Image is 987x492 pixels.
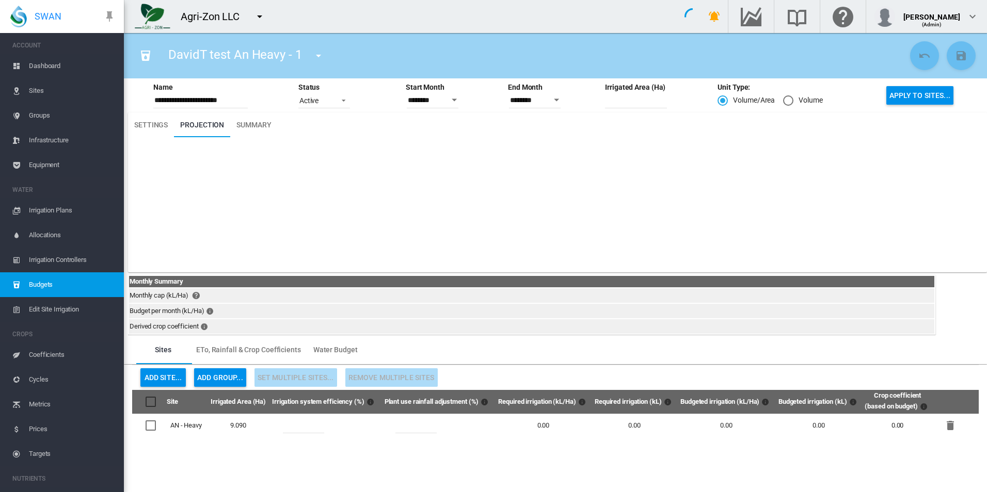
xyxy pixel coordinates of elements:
span: Summary [236,121,271,129]
span: Monthly cap (kL/Ha) [130,291,188,299]
button: Cancel Changes [910,41,939,70]
md-icon: icon-delete [944,419,957,432]
span: Budgeted irrigation (kL/Ha) [680,398,772,405]
img: SWAN-Landscape-Logo-Colour-drop.png [10,6,27,27]
div: 0.00 [866,421,928,430]
td: 0.00 [592,414,677,437]
md-icon: Budgeted total irrigation volume [847,396,859,408]
md-icon: Click here for help [190,289,202,302]
md-icon: Budgeted irrigation volume per Ha [759,396,772,408]
button: Open calendar [445,91,464,109]
td: 0.00 [775,414,862,437]
span: Targets [29,441,116,466]
span: ACCOUNT [12,37,116,54]
md-icon: Irrigation volume required to fully satisfy plant water requirements, per Ha [576,396,588,408]
span: CROPS [12,326,116,342]
div: Active [299,96,319,105]
button: Add Site... [140,368,186,387]
span: Sites [29,78,116,103]
button: Remove [940,415,961,436]
md-icon: Total final water budget for each month [206,305,218,317]
input: Start Month [407,93,458,108]
md-icon: icon-content-save [955,50,967,62]
span: (Admin) [922,22,942,27]
span: Equipment [29,153,116,177]
input: End Month [509,93,561,108]
button: icon-menu-down [308,45,329,66]
md-label: Unit Type: [718,83,750,93]
span: ETo, Rainfall & Crop Coefficients [196,346,301,354]
span: Derived crop coefficient [130,322,199,330]
span: Water Budget [313,343,358,356]
span: Remove Multiple Sites [348,373,435,382]
button: Open calendar [547,91,566,109]
md-label: Name [153,83,173,91]
span: Dashboard [29,54,116,78]
span: Projection [180,121,224,129]
md-label: Irrigated Area (Ha) [605,83,665,91]
span: Metrics [29,392,116,417]
div: Agri-Zon LLC [181,9,249,24]
div: [PERSON_NAME] [903,8,960,18]
button: Add Group... [194,368,246,387]
span: Required irrigation (kL/Ha) [498,398,588,405]
span: Cycles [29,367,116,392]
td: 9.090 [209,414,268,437]
md-datepicker: Start Month [401,95,473,104]
md-icon: Proportion of expected rainfall available for use by the crop [479,396,491,408]
button: Apply to sites... [886,86,953,105]
span: Settings [134,121,168,129]
md-label: Start Month [401,83,444,91]
span: SWAN [35,10,61,23]
button: Use the checkboxes to select multiple sites, then click here to update their settings [254,368,337,387]
td: 0.00 [677,414,775,437]
th: Monthly Summary [129,276,934,287]
md-icon: Search the knowledge base [785,10,809,23]
md-datepicker: End Month [503,95,575,104]
span: NUTRIENTS [12,470,116,487]
md-label: Status [298,83,320,91]
md-icon: Go to the Data Hub [739,10,763,23]
span: Budgeted irrigation (kL) [778,398,859,405]
md-icon: icon-chevron-down [966,10,979,23]
md-radio-button: Volume/Area [718,95,775,106]
button: Click here for help [190,289,211,302]
button: Click to go to list of budgets [135,45,156,66]
button: Save Changes [947,41,976,70]
span: Apply to sites... [889,91,950,100]
md-icon: Click here for help [831,10,855,23]
md-icon: icon-menu-down [312,50,325,62]
md-radio-button: Volume [783,95,822,106]
th: Site [166,390,209,414]
span: Sites [142,343,184,356]
span: Edit Site Irrigation [29,297,116,322]
span: Required irrigation (kL) [595,398,674,405]
img: 7FicoSLW9yRjj7F2+0uvjPufP+ga39vogPu+G1+wvBtcm3fNv859aGr42DJ5pXiEAAAAAAAAAAAAAAAAAAAAAAAAAAAAAAAAA... [135,4,170,29]
md-icon: Takes into account all losses: transmission, wind-drift and sprinkler evaporation [364,396,377,408]
span: Groups [29,103,116,128]
md-icon: icon-pin [103,10,116,23]
span: Allocations [29,223,116,248]
div: DavidT test An Heavy - 1 [159,41,341,70]
th: Irrigated Area (Ha) [209,390,268,414]
md-icon: Weighted average Kc based on the budget for the site. This does not increase if the water budget ... [918,400,930,413]
span: Prices [29,417,116,441]
button: icon-bell-ring [704,6,725,27]
md-icon: icon-menu-down [253,10,266,23]
span: Irrigation Plans [29,198,116,223]
span: Irrigation Controllers [29,248,116,272]
md-icon: Total irrigation volume required to fully satisfy plant water requirements [662,396,674,408]
span: Crop coefficient (based on budget) [865,391,930,410]
span: WATER [12,182,116,198]
md-icon: icon-cup-water [139,50,152,62]
md-label: End Month [503,83,543,91]
span: Infrastructure [29,128,116,153]
button: Remove Multiple Sites [345,368,438,387]
td: 0.00 [495,414,592,437]
button: icon-menu-down [249,6,270,27]
span: Coefficients [29,342,116,367]
span: Irrigation system efficiency (%) [272,398,377,405]
md-icon: icon-undo [918,50,931,62]
span: Budget per month (kL/Ha) [130,307,204,315]
span: Use the checkboxes to select multiple sites, then click here to update their settings [258,373,334,382]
